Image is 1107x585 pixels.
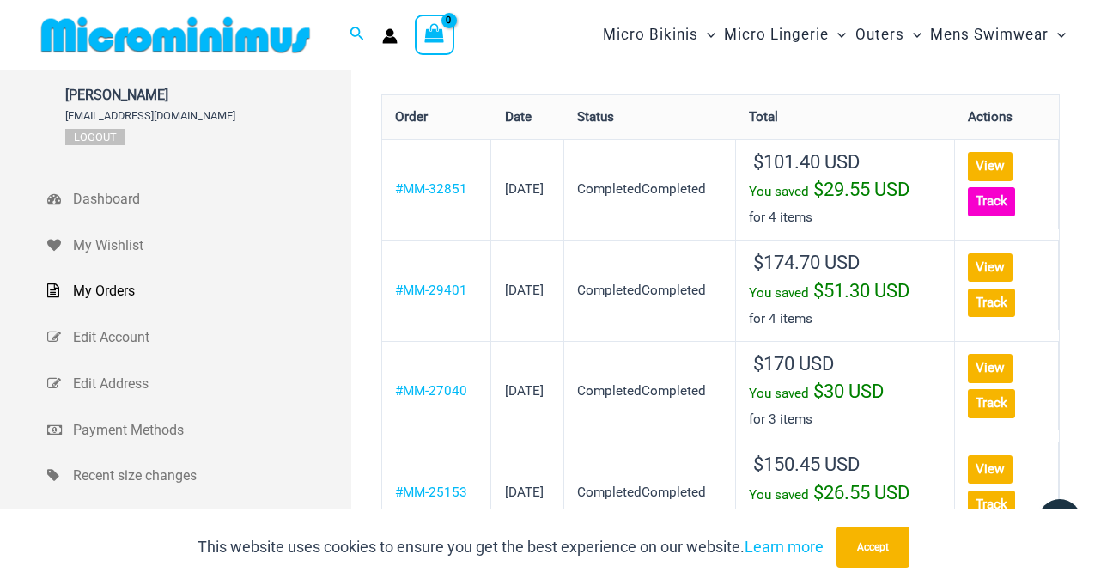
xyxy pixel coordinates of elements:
a: My Wishlist [47,222,351,269]
a: Track order number MM-29401 [968,289,1015,317]
span: $ [813,482,824,503]
td: CompletedCompleted [564,341,736,442]
td: for 4 items [736,139,955,241]
a: View order number MM-29401 [395,283,467,298]
a: View order MM-29401 [968,253,1013,282]
time: [DATE] [505,383,544,399]
a: Track order number MM-27040 [968,389,1015,417]
span: [PERSON_NAME] [65,87,235,103]
p: This website uses cookies to ensure you get the best experience on our website. [198,534,824,560]
span: 51.30 USD [813,280,909,302]
span: Menu Toggle [829,13,846,57]
time: [DATE] [505,181,544,197]
td: CompletedCompleted [564,442,736,543]
span: 150.45 USD [753,454,860,475]
span: Payment Methods [73,417,347,443]
a: Recent size changes [47,453,351,499]
span: Recent size changes [73,463,347,489]
a: Track order number MM-32851 [968,187,1015,216]
span: Mens Swimwear [930,13,1049,57]
a: View order MM-32851 [968,152,1013,180]
span: Status [577,109,614,125]
a: View order number MM-32851 [395,181,467,197]
a: Import duty claim [47,499,351,545]
span: 174.70 USD [753,252,860,273]
span: My Wishlist [73,233,347,259]
span: 30 USD [813,381,884,402]
a: Payment Methods [47,407,351,454]
a: Search icon link [350,24,365,46]
span: $ [813,280,824,302]
span: $ [753,353,763,375]
a: Mens SwimwearMenu ToggleMenu Toggle [926,9,1070,61]
span: 170 USD [753,353,834,375]
div: You saved [749,278,940,307]
a: My Orders [47,268,351,314]
span: Menu Toggle [698,13,715,57]
span: $ [753,151,763,173]
span: $ [813,179,824,200]
a: OutersMenu ToggleMenu Toggle [851,9,926,61]
a: View Shopping Cart, empty [415,15,454,54]
span: 26.55 USD [813,482,909,503]
span: Order [395,109,428,125]
a: Micro LingerieMenu ToggleMenu Toggle [720,9,850,61]
span: Micro Bikinis [603,13,698,57]
span: My Orders [73,278,347,304]
td: for 3 items [736,341,955,442]
img: MM SHOP LOGO FLAT [34,15,317,54]
td: CompletedCompleted [564,139,736,241]
span: $ [753,252,763,273]
td: CompletedCompleted [564,240,736,341]
div: You saved [749,379,940,407]
a: View order MM-25153 [968,455,1013,484]
time: [DATE] [505,484,544,500]
span: 29.55 USD [813,179,909,200]
span: Edit Account [73,325,347,350]
span: Menu Toggle [1049,13,1066,57]
span: Actions [968,109,1013,125]
a: View order number MM-25153 [395,484,467,500]
span: Menu Toggle [904,13,921,57]
span: Date [505,109,532,125]
span: [EMAIL_ADDRESS][DOMAIN_NAME] [65,109,235,122]
nav: Site Navigation [596,6,1073,64]
a: Account icon link [382,28,398,44]
a: Micro BikinisMenu ToggleMenu Toggle [599,9,720,61]
td: for 2 items [736,442,955,543]
span: Micro Lingerie [724,13,829,57]
div: You saved [749,480,940,509]
span: $ [753,454,763,475]
div: You saved [749,177,940,205]
a: Track order number MM-25153 [968,491,1015,519]
span: Edit Address [73,371,347,397]
span: 101.40 USD [753,151,860,173]
a: Edit Address [47,361,351,407]
time: [DATE] [505,283,544,298]
td: for 4 items [736,240,955,341]
span: $ [813,381,824,402]
span: Outers [855,13,904,57]
a: Logout [65,129,125,145]
button: Accept [836,527,909,568]
a: Edit Account [47,314,351,361]
a: Dashboard [47,176,351,222]
a: Learn more [745,538,824,556]
span: Dashboard [73,186,347,212]
span: Total [749,109,778,125]
a: View order MM-27040 [968,354,1013,382]
a: View order number MM-27040 [395,383,467,399]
